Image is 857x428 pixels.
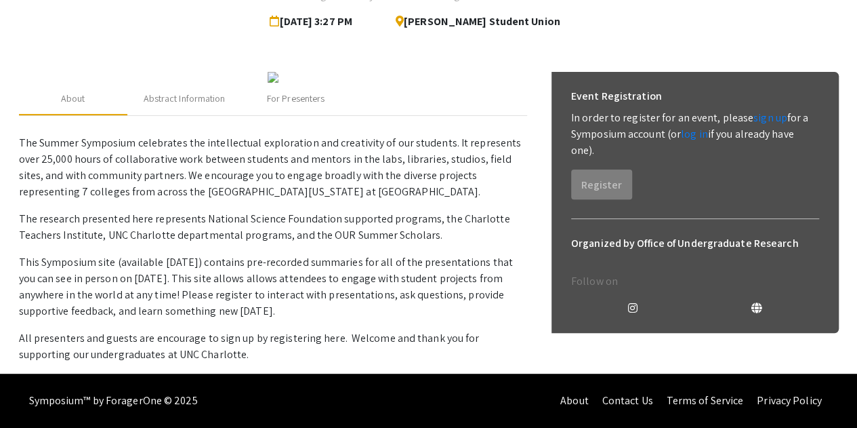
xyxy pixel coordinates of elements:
div: Symposium™ by ForagerOne © 2025 [29,374,198,428]
button: Register [571,170,632,199]
div: For Presenters [267,92,325,106]
div: About [61,92,85,106]
a: Terms of Service [666,393,743,408]
p: The Summer Symposium celebrates the intellectual exploration and creativity of our students. It r... [19,135,527,200]
p: In order to register for an event, please for a Symposium account (or if you already have one). [571,110,819,159]
h6: Organized by Office of Undergraduate Research [571,230,819,257]
p: Follow on [571,273,819,290]
a: About [560,393,589,408]
span: [DATE] 3:27 PM [270,8,358,35]
p: This Symposium site (available [DATE]) contains pre-recorded summaries for all of the presentatio... [19,254,527,319]
a: log in [681,127,708,141]
a: Contact Us [602,393,652,408]
a: Privacy Policy [757,393,821,408]
p: The research presented here represents National Science Foundation supported programs, the Charlo... [19,211,527,244]
div: Abstract Information [144,92,226,106]
span: [PERSON_NAME] Student Union [385,8,560,35]
p: All presenters and guests are encourage to sign up by registering here. Welcome and thank you for... [19,330,527,363]
a: sign up [753,111,787,125]
iframe: Chat [10,367,58,418]
h6: Event Registration [571,83,662,110]
img: 4c0ea3ea-cfd1-493d-8c5a-08978173963a.jpg [268,72,278,83]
